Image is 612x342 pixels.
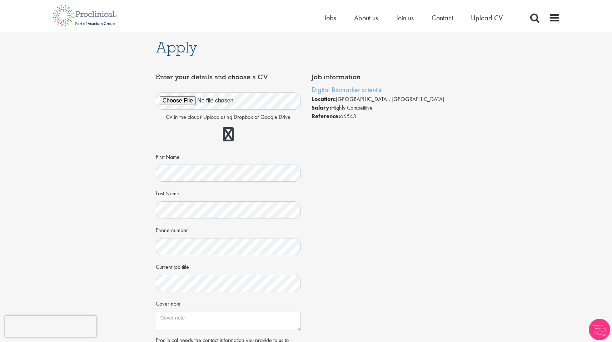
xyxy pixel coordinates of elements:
label: Cover note [156,297,180,308]
a: Join us [396,13,414,22]
li: Highly Competitive [312,104,457,112]
label: Current job title [156,261,189,271]
img: Chatbot [589,319,610,340]
strong: Salary: [312,104,331,111]
h4: Enter your details and choose a CV [156,74,301,81]
a: About us [354,13,378,22]
iframe: reCAPTCHA [5,316,96,337]
label: First Name [156,151,180,161]
a: Digital Biomarker scientist [312,85,383,94]
span: Apply [156,37,197,57]
h4: Job information [312,74,457,81]
a: Contact [432,13,453,22]
strong: Location: [312,95,336,103]
strong: Reference: [312,112,340,120]
label: Last Name [156,187,179,198]
p: CV in the cloud? Upload using Dropbox or Google Drive [156,113,301,121]
a: Jobs [324,13,336,22]
li: [GEOGRAPHIC_DATA], [GEOGRAPHIC_DATA] [312,95,457,104]
label: Phone number [156,224,188,235]
a: Upload CV [471,13,503,22]
li: 66543 [312,112,457,121]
